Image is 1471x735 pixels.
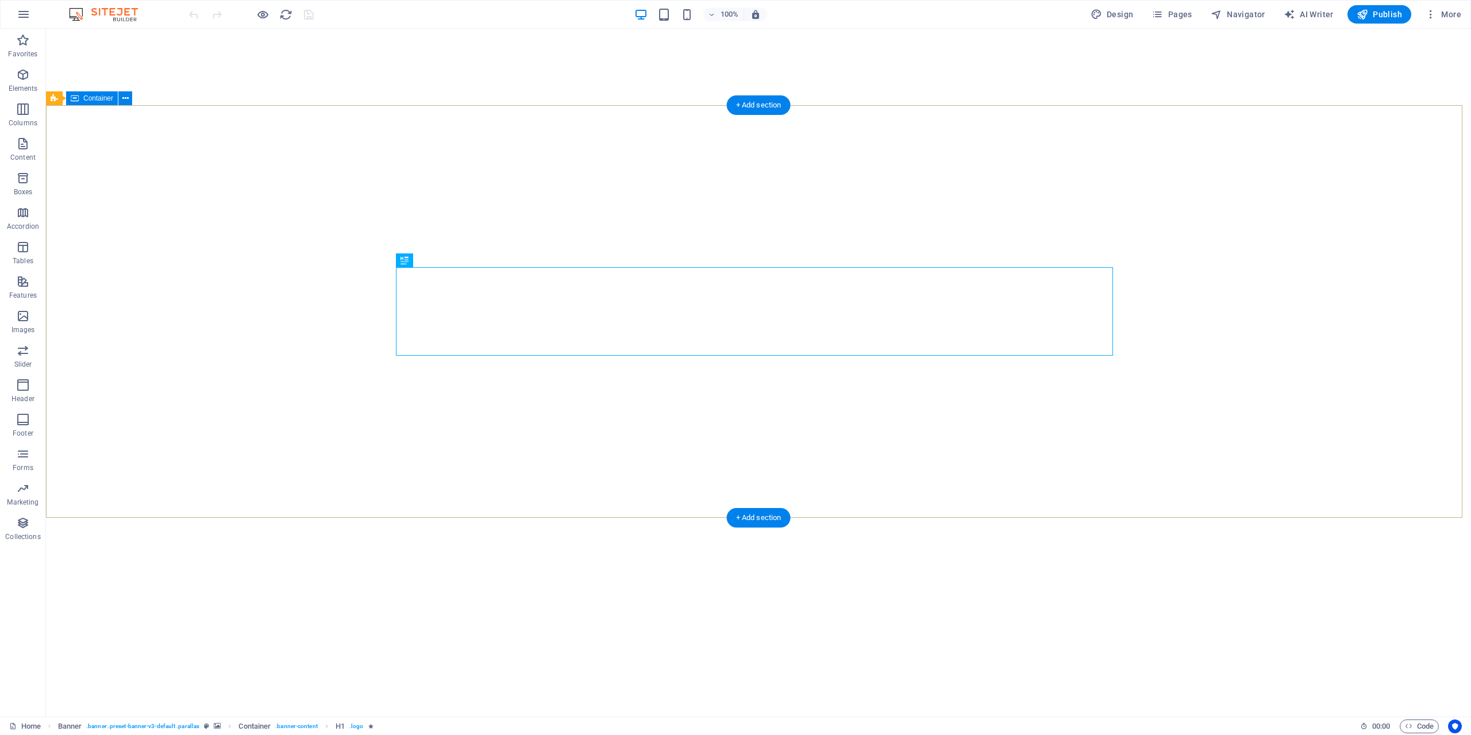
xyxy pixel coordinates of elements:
[336,719,345,733] span: Click to select. Double-click to edit
[13,256,33,265] p: Tables
[58,719,373,733] nav: breadcrumb
[1091,9,1134,20] span: Design
[1086,5,1138,24] button: Design
[1347,5,1411,24] button: Publish
[368,723,373,729] i: Element contains an animation
[1420,5,1466,24] button: More
[14,187,33,197] p: Boxes
[727,508,791,528] div: + Add section
[7,498,38,507] p: Marketing
[9,719,41,733] a: Click to cancel selection. Double-click to open Pages
[279,8,292,21] i: Reload page
[13,429,33,438] p: Footer
[204,723,209,729] i: This element is a customizable preset
[275,719,317,733] span: . banner-content
[9,291,37,300] p: Features
[1360,719,1391,733] h6: Session time
[86,719,199,733] span: . banner .preset-banner-v3-default .parallax
[1357,9,1402,20] span: Publish
[256,7,269,21] button: Click here to leave preview mode and continue editing
[1380,722,1382,730] span: :
[8,49,37,59] p: Favorites
[83,95,113,102] span: Container
[1279,5,1338,24] button: AI Writer
[727,95,791,115] div: + Add section
[1425,9,1461,20] span: More
[750,9,761,20] i: On resize automatically adjust zoom level to fit chosen device.
[1147,5,1196,24] button: Pages
[238,719,271,733] span: Click to select. Double-click to edit
[7,222,39,231] p: Accordion
[1206,5,1270,24] button: Navigator
[349,719,363,733] span: . logo
[1448,719,1462,733] button: Usercentrics
[1400,719,1439,733] button: Code
[5,532,40,541] p: Collections
[1405,719,1434,733] span: Code
[14,360,32,369] p: Slider
[1152,9,1192,20] span: Pages
[11,394,34,403] p: Header
[1372,719,1390,733] span: 00 00
[214,723,221,729] i: This element contains a background
[721,7,739,21] h6: 100%
[279,7,292,21] button: reload
[13,463,33,472] p: Forms
[1284,9,1334,20] span: AI Writer
[10,153,36,162] p: Content
[9,84,38,93] p: Elements
[66,7,152,21] img: Editor Logo
[9,118,37,128] p: Columns
[703,7,744,21] button: 100%
[1211,9,1265,20] span: Navigator
[58,719,82,733] span: Click to select. Double-click to edit
[1086,5,1138,24] div: Design (Ctrl+Alt+Y)
[11,325,35,334] p: Images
